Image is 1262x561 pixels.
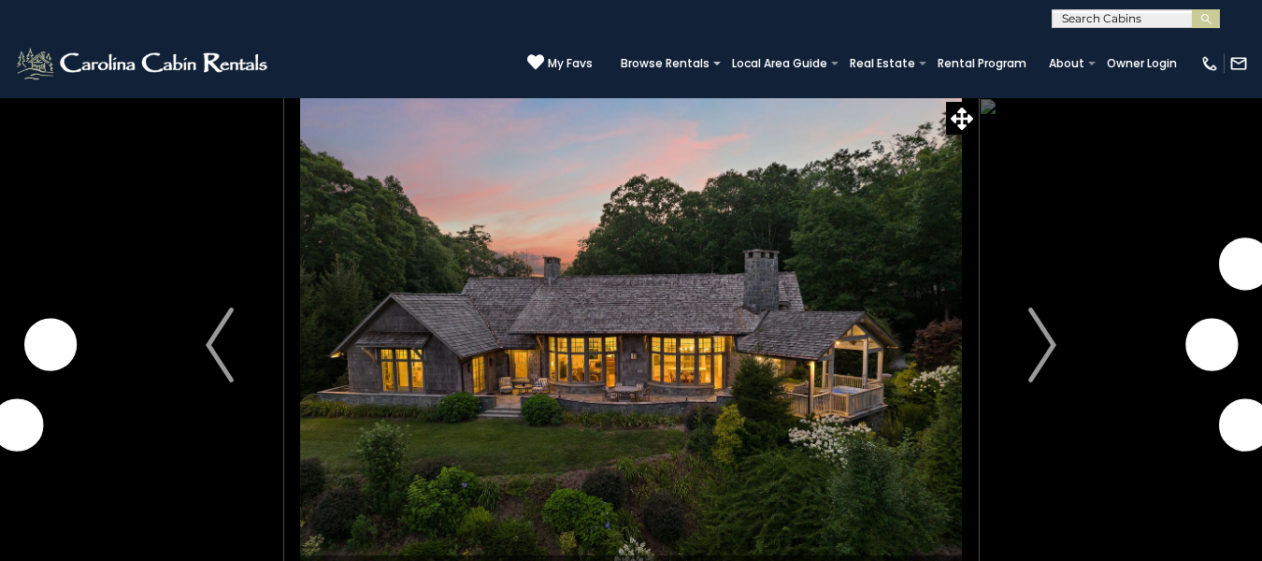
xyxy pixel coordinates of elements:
img: White-1-2.png [14,45,273,82]
a: Real Estate [840,50,925,77]
a: About [1040,50,1094,77]
img: phone-regular-white.png [1200,54,1219,73]
img: arrow [1028,308,1056,382]
a: Browse Rentals [611,50,719,77]
a: My Favs [527,53,593,73]
a: Owner Login [1097,50,1186,77]
img: mail-regular-white.png [1229,54,1248,73]
a: Rental Program [928,50,1036,77]
img: arrow [206,308,234,382]
a: Local Area Guide [723,50,837,77]
span: My Favs [548,55,593,72]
